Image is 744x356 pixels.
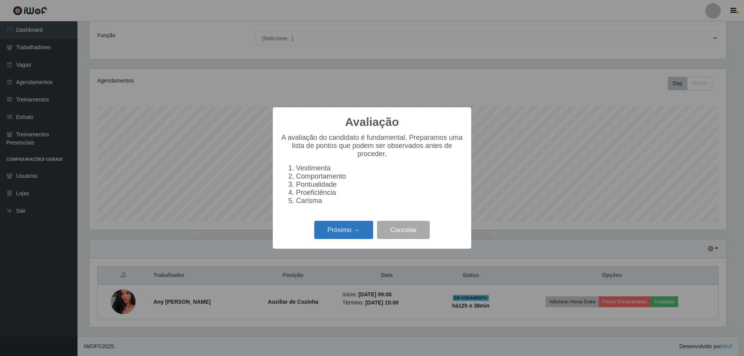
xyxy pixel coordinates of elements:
li: Pontualidade [296,181,463,189]
button: Cancelar [377,221,430,239]
li: Comportamento [296,172,463,181]
li: Carisma [296,197,463,205]
h2: Avaliação [345,115,399,129]
li: Vestimenta [296,164,463,172]
li: Proeficiência [296,189,463,197]
p: A avaliação do candidato é fundamental. Preparamos uma lista de pontos que podem ser observados a... [281,134,463,158]
button: Próximo → [314,221,373,239]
